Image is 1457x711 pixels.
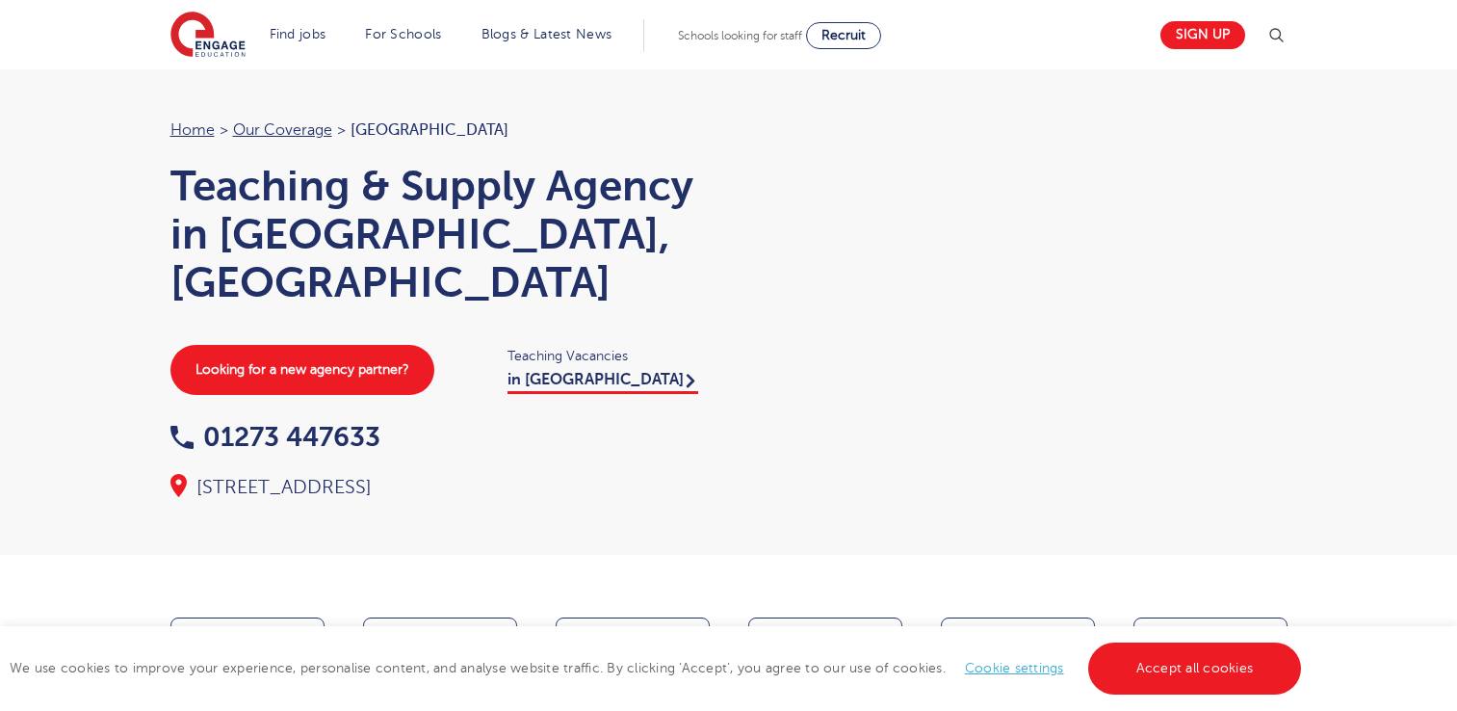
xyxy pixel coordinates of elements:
a: in [GEOGRAPHIC_DATA] [507,371,698,394]
a: For Schools [365,27,441,41]
img: Engage Education [170,12,246,60]
a: Recruit [806,22,881,49]
div: [STREET_ADDRESS] [170,474,710,501]
span: Recruit [821,28,866,42]
span: We use cookies to improve your experience, personalise content, and analyse website traffic. By c... [10,661,1306,675]
a: 01273 447633 [170,422,380,452]
h1: Teaching & Supply Agency in [GEOGRAPHIC_DATA], [GEOGRAPHIC_DATA] [170,162,710,306]
a: Our coverage [233,121,332,139]
a: Find jobs [270,27,326,41]
a: Blogs & Latest News [481,27,612,41]
a: Accept all cookies [1088,643,1302,695]
span: > [337,121,346,139]
a: Sign up [1160,21,1245,49]
a: Home [170,121,215,139]
span: Schools looking for staff [678,29,802,42]
span: Teaching Vacancies [507,345,710,367]
span: [GEOGRAPHIC_DATA] [351,121,508,139]
nav: breadcrumb [170,118,710,143]
span: > [220,121,228,139]
a: Cookie settings [965,661,1064,675]
a: Looking for a new agency partner? [170,345,434,395]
